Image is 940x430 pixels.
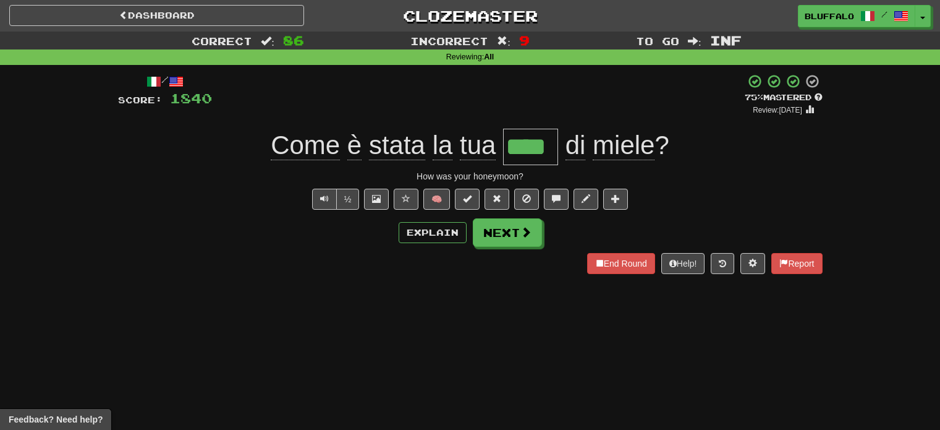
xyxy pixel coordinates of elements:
[170,90,212,106] span: 1840
[261,36,274,46] span: :
[661,253,705,274] button: Help!
[410,35,488,47] span: Incorrect
[312,189,337,210] button: Play sentence audio (ctl+space)
[798,5,915,27] a: bluffalo /
[745,92,763,102] span: 75 %
[558,131,669,160] span: ?
[364,189,389,210] button: Show image (alt+x)
[565,131,586,160] span: di
[369,131,425,160] span: stata
[745,92,823,103] div: Mastered
[310,189,360,210] div: Text-to-speech controls
[484,53,494,61] strong: All
[805,11,854,22] span: bluffalo
[603,189,628,210] button: Add to collection (alt+a)
[118,74,212,89] div: /
[473,218,542,247] button: Next
[688,36,701,46] span: :
[9,5,304,26] a: Dashboard
[753,106,802,114] small: Review: [DATE]
[118,170,823,183] div: How was your honeymoon?
[394,189,418,210] button: Favorite sentence (alt+f)
[9,413,103,426] span: Open feedback widget
[710,33,742,48] span: Inf
[593,131,654,160] span: miele
[323,5,617,27] a: Clozemaster
[519,33,530,48] span: 9
[587,253,655,274] button: End Round
[118,95,163,105] span: Score:
[399,222,467,243] button: Explain
[711,253,734,274] button: Round history (alt+y)
[636,35,679,47] span: To go
[544,189,569,210] button: Discuss sentence (alt+u)
[497,36,510,46] span: :
[423,189,450,210] button: 🧠
[347,131,362,160] span: è
[460,131,496,160] span: tua
[192,35,252,47] span: Correct
[574,189,598,210] button: Edit sentence (alt+d)
[271,131,340,160] span: Come
[514,189,539,210] button: Ignore sentence (alt+i)
[881,10,887,19] span: /
[283,33,304,48] span: 86
[336,189,360,210] button: ½
[485,189,509,210] button: Reset to 0% Mastered (alt+r)
[771,253,822,274] button: Report
[455,189,480,210] button: Set this sentence to 100% Mastered (alt+m)
[433,131,453,160] span: la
